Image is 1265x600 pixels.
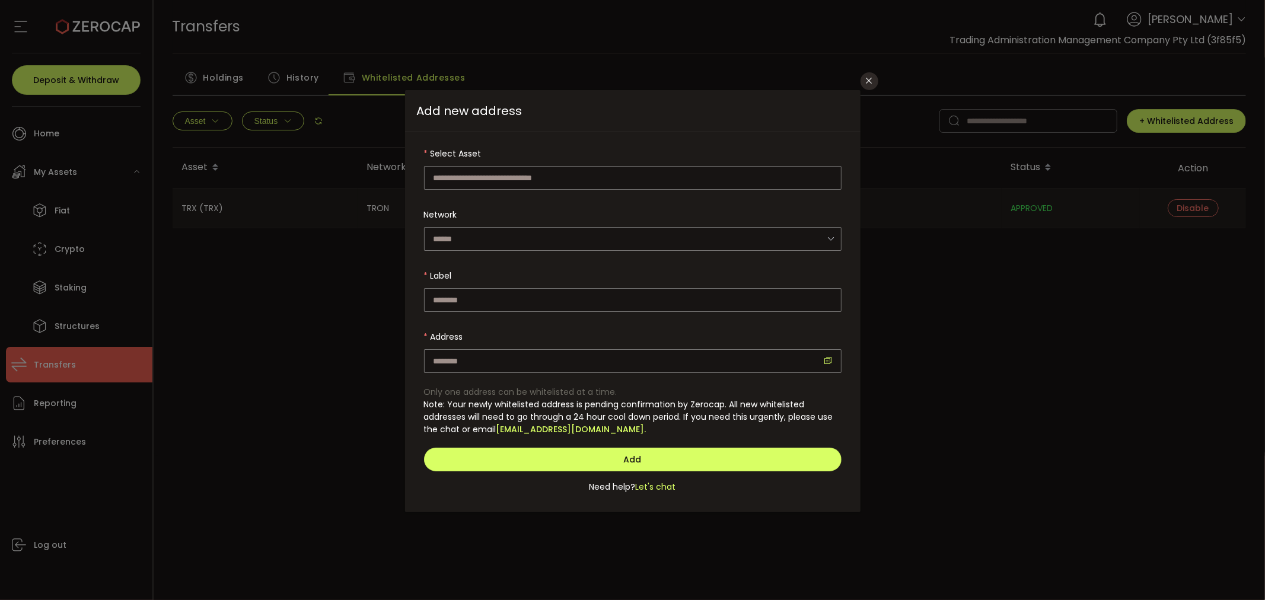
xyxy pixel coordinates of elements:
[624,454,642,465] span: Add
[1206,543,1265,600] iframe: Chat Widget
[590,481,636,493] span: Need help?
[424,448,842,471] button: Add
[424,386,617,398] span: Only one address can be whitelisted at a time.
[424,398,833,435] span: Note: Your newly whitelisted address is pending confirmation by Zerocap. All new whitelisted addr...
[405,90,861,513] div: dialog
[861,72,878,90] button: Close
[496,423,646,436] a: [EMAIL_ADDRESS][DOMAIN_NAME].
[636,481,676,493] span: Let's chat
[405,90,861,132] span: Add new address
